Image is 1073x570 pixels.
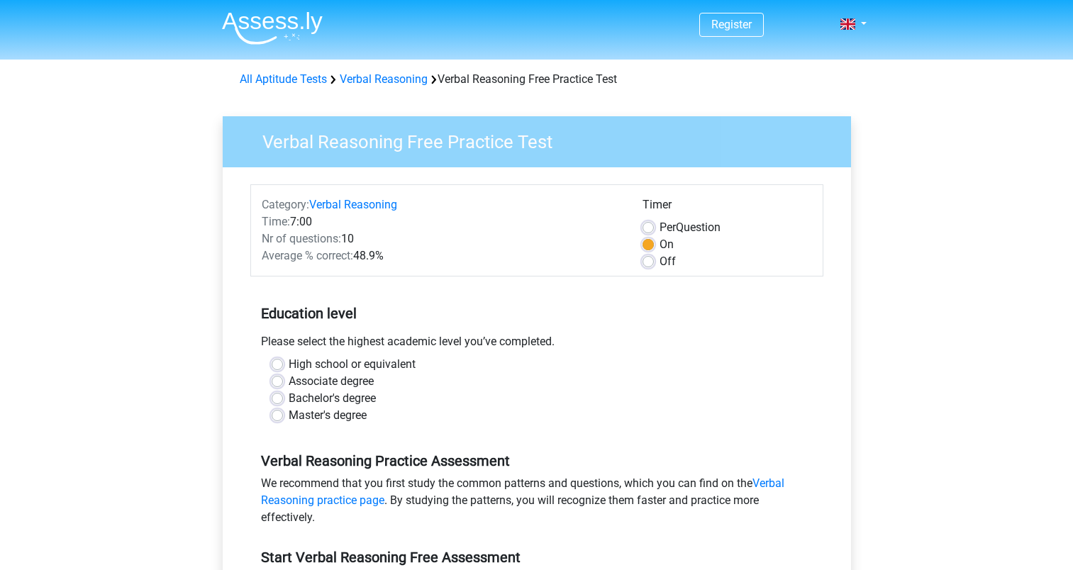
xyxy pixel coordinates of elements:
[262,198,309,211] span: Category:
[261,452,813,469] h5: Verbal Reasoning Practice Assessment
[222,11,323,45] img: Assessly
[245,125,840,153] h3: Verbal Reasoning Free Practice Test
[660,253,676,270] label: Off
[309,198,397,211] a: Verbal Reasoning
[261,549,813,566] h5: Start Verbal Reasoning Free Assessment
[289,407,367,424] label: Master's degree
[711,18,752,31] a: Register
[234,71,840,88] div: Verbal Reasoning Free Practice Test
[289,390,376,407] label: Bachelor's degree
[240,72,327,86] a: All Aptitude Tests
[262,249,353,262] span: Average % correct:
[262,215,290,228] span: Time:
[340,72,428,86] a: Verbal Reasoning
[251,213,632,230] div: 7:00
[660,219,721,236] label: Question
[262,232,341,245] span: Nr of questions:
[250,475,823,532] div: We recommend that you first study the common patterns and questions, which you can find on the . ...
[643,196,812,219] div: Timer
[251,247,632,264] div: 48.9%
[261,299,813,328] h5: Education level
[250,333,823,356] div: Please select the highest academic level you’ve completed.
[289,356,416,373] label: High school or equivalent
[251,230,632,247] div: 10
[660,236,674,253] label: On
[660,220,676,234] span: Per
[289,373,374,390] label: Associate degree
